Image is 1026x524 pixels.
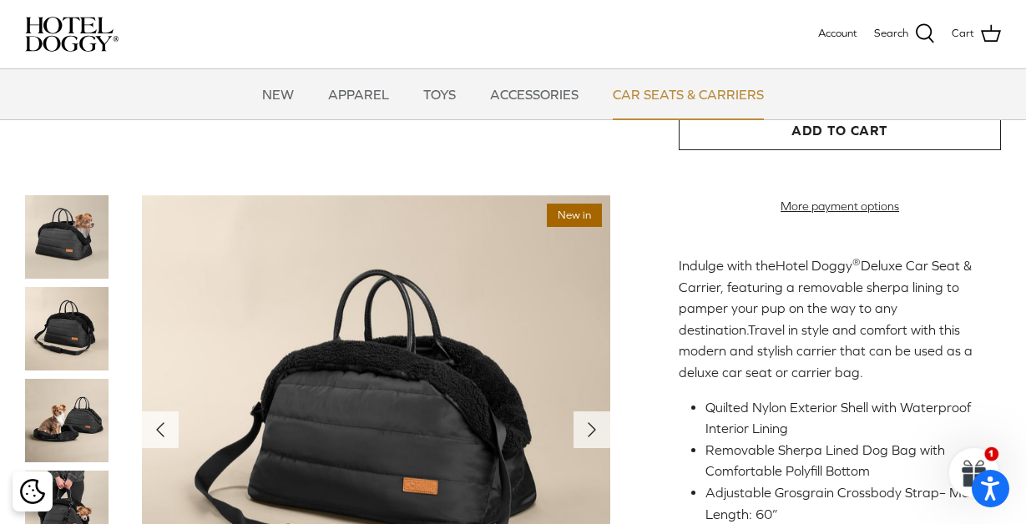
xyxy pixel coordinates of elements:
[598,69,779,119] a: CAR SEATS & CARRIERS
[574,411,610,448] button: Next
[952,25,974,43] span: Cart
[952,23,1001,45] a: Cart
[679,322,973,380] span: Travel in style and comfort with this modern and stylish carrier that can be used as a deluxe car...
[20,479,45,504] img: Cookie policy
[705,397,988,440] li: Quilted Nylon Exterior Shell with Waterproof Interior Lining
[679,258,972,337] span: Deluxe Car Seat & Carrier, featuring a removable sherpa lining to pamper your pup on the way to a...
[247,69,309,119] a: NEW
[874,25,908,43] span: Search
[25,17,119,52] img: hoteldoggycom
[142,411,179,448] button: Previous
[679,258,776,273] span: Indulge with the
[13,471,53,511] div: Cookie policy
[705,440,988,482] li: Removable Sherpa Lined Dog Bag with Comfortable Polyfill Bottom
[679,110,1001,150] button: Add to Cart
[547,204,602,228] span: New in
[679,199,1001,214] a: More payment options
[818,27,857,39] span: Account
[852,256,861,268] sup: ®
[18,477,47,506] button: Cookie policy
[776,258,852,273] span: Hotel Doggy
[818,25,857,43] a: Account
[313,69,404,119] a: APPAREL
[475,69,594,119] a: ACCESSORIES
[408,69,471,119] a: TOYS
[874,23,935,45] a: Search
